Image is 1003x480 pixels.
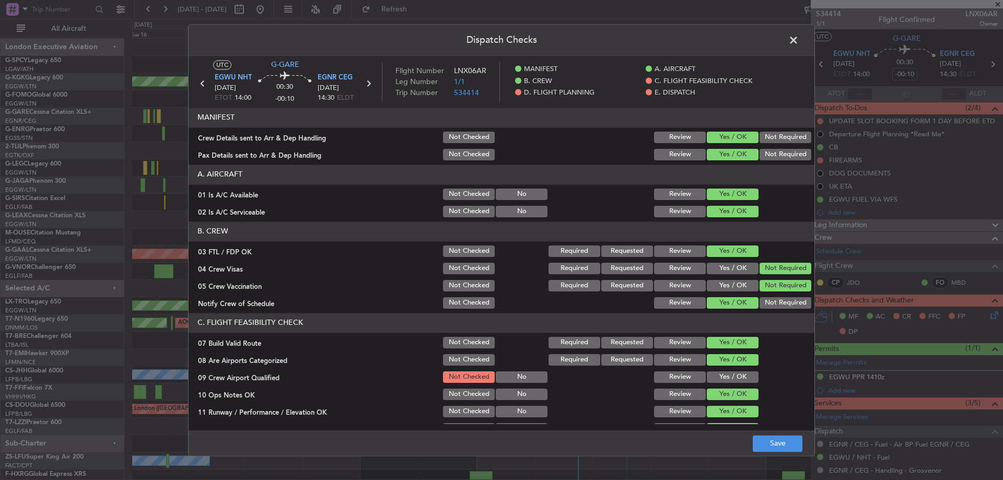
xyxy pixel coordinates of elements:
[760,263,811,274] button: Not Required
[189,25,814,56] header: Dispatch Checks
[760,132,811,143] button: Not Required
[760,149,811,160] button: Not Required
[760,280,811,291] button: Not Required
[760,297,811,309] button: Not Required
